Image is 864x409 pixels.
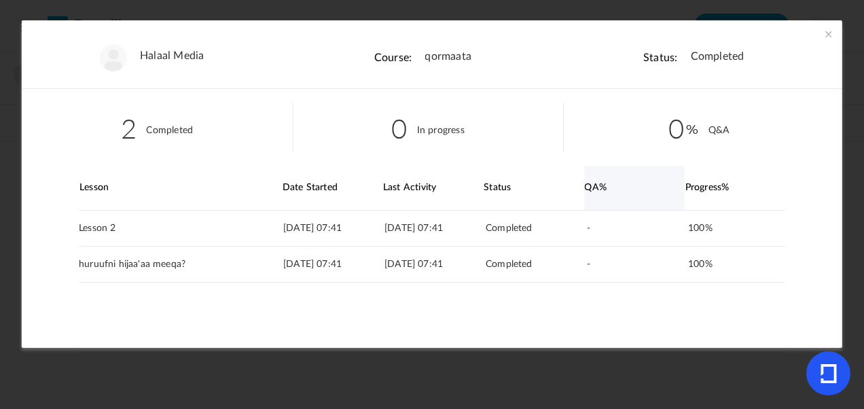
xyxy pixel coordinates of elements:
div: - [587,247,687,282]
span: Completed [691,50,744,63]
img: user-image.png [100,44,127,71]
span: huruufni hijaa'aa meeqa? [79,259,185,270]
span: 0 [391,108,407,147]
div: [DATE] 07:41 [384,211,484,246]
div: Status [484,166,583,210]
div: 100% [688,252,774,277]
div: Completed [486,211,586,246]
div: QA% [584,166,684,210]
div: Lesson [79,166,281,210]
span: Lesson 2 [79,223,115,234]
span: 0 [668,108,698,147]
div: Date Started [283,166,382,210]
cite: Q&A [708,126,730,135]
cite: Status: [643,52,677,63]
cite: In progress [417,126,465,135]
div: - [587,211,687,246]
span: qormaata [425,50,471,63]
div: 100% [688,216,774,241]
div: Last Activity [383,166,483,210]
cite: Completed [146,126,193,135]
span: 2 [121,108,137,147]
a: Halaal Media [140,50,204,63]
div: [DATE] 07:41 [283,211,383,246]
div: [DATE] 07:41 [384,247,484,282]
div: Completed [486,247,586,282]
div: [DATE] 07:41 [283,247,383,282]
div: Progress% [685,166,785,210]
cite: Course: [374,52,412,63]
